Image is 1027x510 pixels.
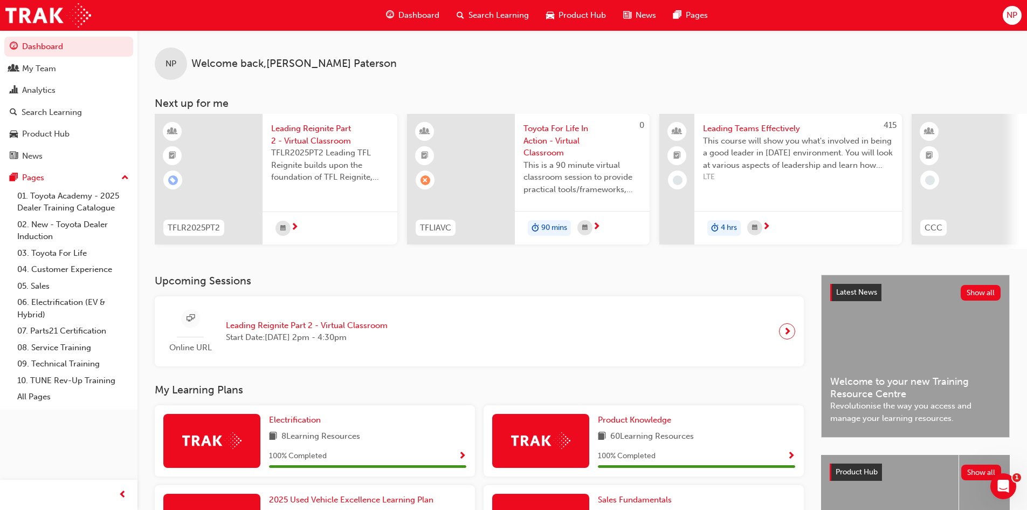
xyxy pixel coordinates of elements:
span: pages-icon [10,173,18,183]
a: News [4,146,133,166]
a: 05. Sales [13,278,133,295]
span: 8 Learning Resources [281,430,360,444]
img: Trak [511,432,570,449]
span: book-icon [598,430,606,444]
span: learningResourceType_INSTRUCTOR_LED-icon [169,125,176,139]
span: learningRecordVerb_NONE-icon [673,175,683,185]
a: Search Learning [4,103,133,123]
span: Product Hub [559,9,606,22]
button: NP [1003,6,1022,25]
span: News [636,9,656,22]
span: duration-icon [711,221,719,235]
span: next-icon [762,222,770,232]
div: Product Hub [22,128,70,140]
div: Search Learning [22,106,82,119]
span: Electrification [269,415,321,425]
span: guage-icon [10,42,18,52]
h3: My Learning Plans [155,384,804,396]
div: News [22,150,43,162]
a: Latest NewsShow allWelcome to your new Training Resource CentreRevolutionise the way you access a... [821,275,1010,438]
span: 90 mins [541,222,567,234]
a: Product Knowledge [598,414,676,426]
a: car-iconProduct Hub [537,4,615,26]
span: booktick-icon [421,149,429,163]
button: Show Progress [458,450,466,463]
span: search-icon [457,9,464,22]
span: Welcome back , [PERSON_NAME] Paterson [191,58,397,70]
span: car-icon [10,130,18,139]
span: calendar-icon [280,222,286,235]
span: NP [166,58,176,70]
span: chart-icon [10,86,18,96]
button: DashboardMy TeamAnalyticsSearch LearningProduct HubNews [4,35,133,168]
a: My Team [4,59,133,79]
span: next-icon [783,324,791,339]
span: book-icon [269,430,277,444]
span: guage-icon [386,9,394,22]
button: Show Progress [787,450,795,463]
span: 2025 Used Vehicle Excellence Learning Plan [269,495,433,505]
span: Revolutionise the way you access and manage your learning resources. [830,400,1001,424]
span: Product Knowledge [598,415,671,425]
div: Pages [22,172,44,184]
span: news-icon [623,9,631,22]
span: This course will show you what's involved in being a good leader in [DATE] environment. You will ... [703,135,893,172]
button: Pages [4,168,133,188]
span: Pages [686,9,708,22]
span: TFLIAVC [420,222,451,234]
span: TFLR2025PT2 Leading TFL Reignite builds upon the foundation of TFL Reignite, reaffirming our comm... [271,147,389,183]
a: news-iconNews [615,4,665,26]
span: duration-icon [532,221,539,235]
a: All Pages [13,389,133,405]
a: Dashboard [4,37,133,57]
button: Show all [961,285,1001,301]
span: calendar-icon [582,221,588,235]
a: Product HubShow all [830,464,1001,481]
span: 100 % Completed [269,450,327,463]
span: Latest News [836,288,877,297]
span: calendar-icon [752,221,757,235]
a: Sales Fundamentals [598,494,676,506]
a: 03. Toyota For Life [13,245,133,262]
span: Leading Reignite Part 2 - Virtual Classroom [226,319,388,332]
a: 06. Electrification (EV & Hybrid) [13,294,133,323]
button: Show all [961,465,1002,480]
span: Start Date: [DATE] 2pm - 4:30pm [226,331,388,344]
span: pages-icon [673,9,681,22]
span: sessionType_ONLINE_URL-icon [187,312,195,325]
a: search-iconSearch Learning [448,4,537,26]
h3: Upcoming Sessions [155,275,804,287]
a: 02. New - Toyota Dealer Induction [13,216,133,245]
a: 04. Customer Experience [13,261,133,278]
span: Sales Fundamentals [598,495,672,505]
span: 4 hrs [721,222,737,234]
a: Online URLLeading Reignite Part 2 - Virtual ClassroomStart Date:[DATE] 2pm - 4:30pm [163,305,795,358]
a: 415Leading Teams EffectivelyThis course will show you what's involved in being a good leader in [... [659,114,902,244]
a: guage-iconDashboard [377,4,448,26]
span: up-icon [121,171,129,185]
span: CCC [925,222,942,234]
img: Trak [5,3,91,28]
a: Electrification [269,414,325,426]
span: next-icon [592,222,601,232]
span: Leading Reignite Part 2 - Virtual Classroom [271,123,389,147]
span: 60 Learning Resources [610,430,694,444]
span: 0 [639,120,644,130]
img: Trak [182,432,242,449]
iframe: Intercom live chat [990,473,1016,499]
span: search-icon [10,108,17,118]
span: 1 [1012,473,1021,482]
span: news-icon [10,152,18,161]
a: 0TFLIAVCToyota For Life In Action - Virtual ClassroomThis is a 90 minute virtual classroom sessio... [407,114,650,244]
span: booktick-icon [169,149,176,163]
a: TFLR2025PT2Leading Reignite Part 2 - Virtual ClassroomTFLR2025PT2 Leading TFL Reignite builds upo... [155,114,397,244]
a: pages-iconPages [665,4,716,26]
span: Search Learning [468,9,529,22]
span: learningRecordVerb_ENROLL-icon [168,175,178,185]
span: Product Hub [836,467,878,477]
a: 2025 Used Vehicle Excellence Learning Plan [269,494,438,506]
span: Leading Teams Effectively [703,123,893,135]
span: next-icon [291,223,299,233]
